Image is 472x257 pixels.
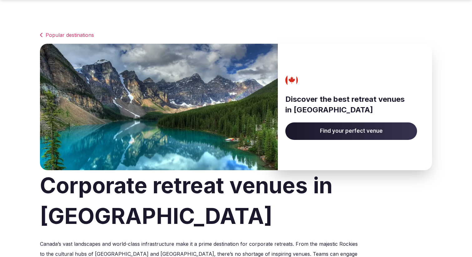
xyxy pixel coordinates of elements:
h1: Corporate retreat venues in [GEOGRAPHIC_DATA] [40,170,432,231]
h3: Discover the best retreat venues in [GEOGRAPHIC_DATA] [285,94,417,115]
a: Find your perfect venue [285,122,417,140]
img: Canada's flag [283,74,300,86]
img: Banner image for Canada representative of the country [40,44,278,170]
a: Popular destinations [40,31,432,39]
